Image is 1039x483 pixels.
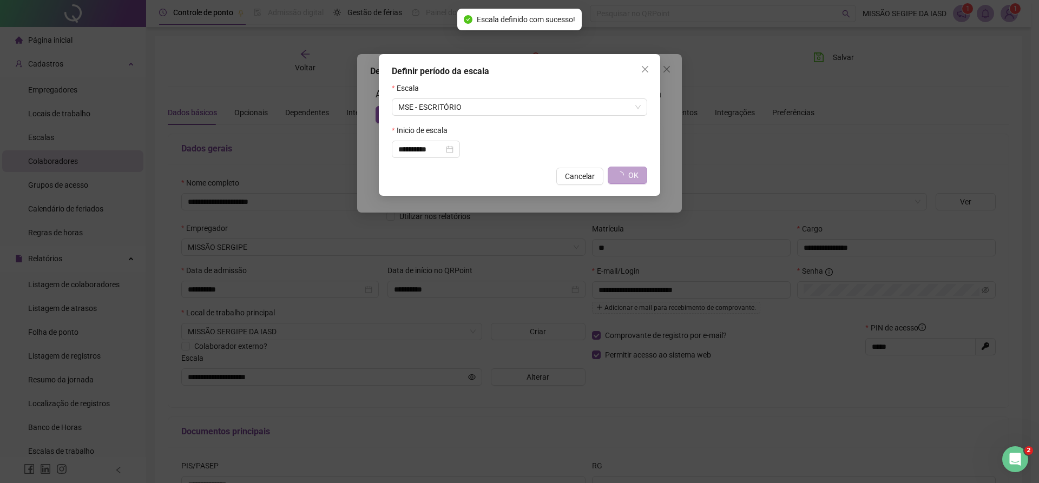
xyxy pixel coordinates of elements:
span: close [641,65,649,74]
div: Definir período da escala [392,65,647,78]
span: Escala definido com sucesso! [477,14,575,25]
span: loading [616,171,624,179]
button: Close [636,61,654,78]
button: OK [608,167,647,184]
label: Inicio de escala [392,124,455,136]
span: OK [628,169,639,181]
span: MSE - ESCRITÓRIO [398,99,641,115]
span: check-circle [464,15,472,24]
iframe: Intercom live chat [1002,446,1028,472]
span: Cancelar [565,170,595,182]
button: Cancelar [556,168,603,185]
span: 2 [1024,446,1033,455]
label: Escala [392,82,426,94]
